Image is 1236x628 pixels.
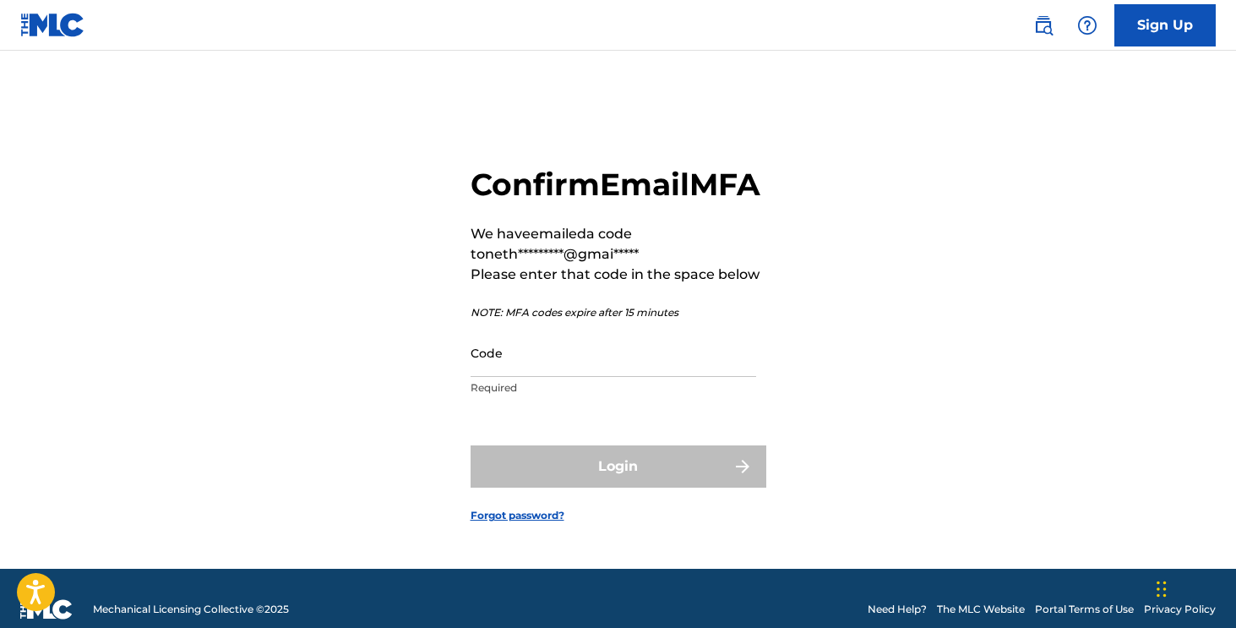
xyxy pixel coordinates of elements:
[868,602,927,617] a: Need Help?
[937,602,1025,617] a: The MLC Website
[1114,4,1216,46] a: Sign Up
[471,166,766,204] h2: Confirm Email MFA
[93,602,289,617] span: Mechanical Licensing Collective © 2025
[1157,564,1167,614] div: Drag
[471,305,766,320] p: NOTE: MFA codes expire after 15 minutes
[1070,8,1104,42] div: Help
[20,13,85,37] img: MLC Logo
[1035,602,1134,617] a: Portal Terms of Use
[1152,547,1236,628] iframe: Chat Widget
[20,599,73,620] img: logo
[1033,15,1054,35] img: search
[471,380,756,396] p: Required
[1144,602,1216,617] a: Privacy Policy
[471,508,564,523] a: Forgot password?
[1077,15,1097,35] img: help
[471,265,766,285] p: Please enter that code in the space below
[1026,8,1060,42] a: Public Search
